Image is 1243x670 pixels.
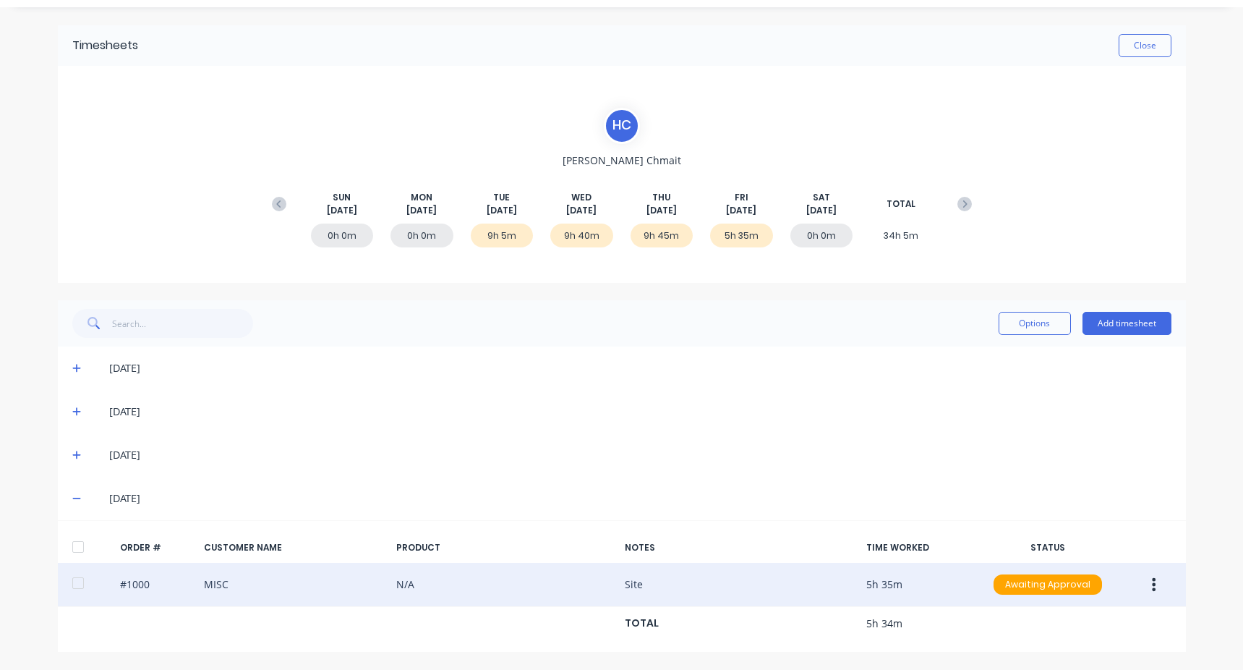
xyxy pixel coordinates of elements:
span: [DATE] [726,204,756,217]
div: CUSTOMER NAME [204,541,385,554]
span: TOTAL [887,198,915,211]
span: THU [652,191,670,204]
span: WED [571,191,591,204]
div: NOTES [625,541,855,554]
div: H C [604,108,640,144]
div: STATUS [986,541,1109,554]
button: Add timesheet [1082,312,1171,335]
span: [PERSON_NAME] Chmait [563,153,681,168]
div: PRODUCT [396,541,613,554]
input: Search... [112,309,253,338]
span: SUN [333,191,351,204]
div: 34h 5m [870,224,933,247]
div: [DATE] [109,447,1171,463]
span: [DATE] [646,204,677,217]
div: 9h 5m [471,224,534,247]
button: Awaiting Approval [993,574,1103,595]
div: Awaiting Approval [994,574,1102,595]
div: [DATE] [109,404,1171,420]
button: Options [999,312,1071,335]
span: SAT [813,191,830,204]
div: 5h 35m [710,224,773,247]
span: FRI [735,191,748,204]
span: [DATE] [806,204,837,217]
span: [DATE] [487,204,517,217]
div: Timesheets [72,37,138,54]
span: MON [411,191,432,204]
div: [DATE] [109,360,1171,376]
div: 0h 0m [390,224,453,247]
span: [DATE] [566,204,597,217]
div: 0h 0m [790,224,853,247]
span: [DATE] [406,204,437,217]
span: TUE [493,191,510,204]
div: 0h 0m [311,224,374,247]
span: [DATE] [327,204,357,217]
div: [DATE] [109,491,1171,506]
div: 9h 40m [550,224,613,247]
div: TIME WORKED [866,541,975,554]
div: ORDER # [120,541,192,554]
div: 9h 45m [631,224,693,247]
button: Close [1119,34,1171,57]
